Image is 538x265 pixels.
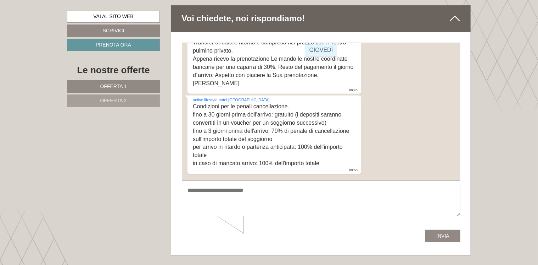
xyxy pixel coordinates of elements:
[123,2,156,14] div: giovedì
[11,125,176,130] small: 09:50
[243,187,279,200] button: Invia
[6,53,179,131] div: Condizioni per le penali cancellazione. fino a 30 giorni prima dell'arrivo: gratuito (i depositi ...
[100,83,127,89] span: Offerta 1
[67,64,160,77] div: Le nostre offerte
[11,45,176,50] small: 09:46
[171,5,471,32] div: Voi chiedete, noi rispondiamo!
[67,25,160,37] a: Scrivici
[11,54,176,60] div: active lifestyle hotel [GEOGRAPHIC_DATA]
[67,11,160,23] a: Vai al sito web
[100,98,127,103] span: Offerta 2
[67,39,160,51] a: Prenota ora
